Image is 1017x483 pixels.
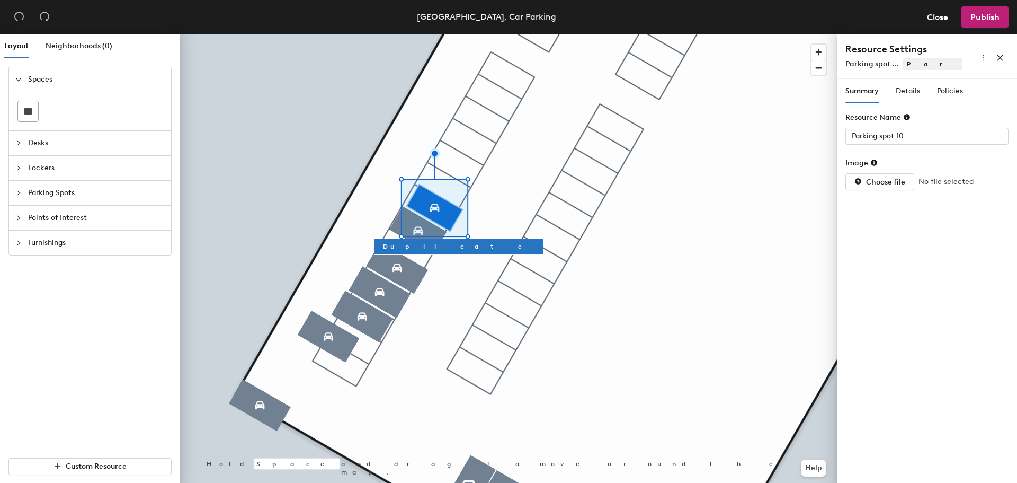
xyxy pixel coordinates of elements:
span: Publish [970,12,1000,22]
span: Spaces [28,67,165,92]
span: Desks [28,131,165,155]
span: Choose file [866,178,905,187]
div: Image [845,159,878,168]
span: collapsed [15,190,22,196]
span: close [996,54,1004,62]
span: Details [896,86,920,95]
span: Duplicate [383,242,535,251]
span: collapsed [15,215,22,221]
button: Close [918,6,957,28]
span: Layout [4,41,29,50]
span: Close [927,12,948,22]
span: more [979,54,987,62]
span: Points of Interest [28,206,165,230]
input: Unknown Parking Spots [845,128,1009,145]
span: Furnishings [28,231,165,255]
button: Help [801,460,826,477]
span: Lockers [28,156,165,180]
span: collapsed [15,165,22,171]
span: Parking spot ... [845,59,898,68]
span: Custom Resource [66,462,127,471]
h4: Resource Settings [845,42,962,56]
span: collapsed [15,140,22,146]
button: Choose file [845,173,914,190]
span: Policies [937,86,963,95]
button: Publish [961,6,1009,28]
span: expanded [15,76,22,83]
button: Custom Resource [8,458,172,475]
button: Duplicate [374,239,543,254]
div: [GEOGRAPHIC_DATA], Car Parking [417,10,556,23]
span: collapsed [15,240,22,246]
button: Undo (⌘ + Z) [8,6,30,28]
div: Resource Name [845,113,911,122]
span: Summary [845,86,879,95]
button: Redo (⌘ + ⇧ + Z) [34,6,55,28]
span: Neighborhoods (0) [46,41,112,50]
span: No file selected [918,176,974,188]
span: Parking Spots [28,181,165,205]
span: undo [14,11,24,22]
